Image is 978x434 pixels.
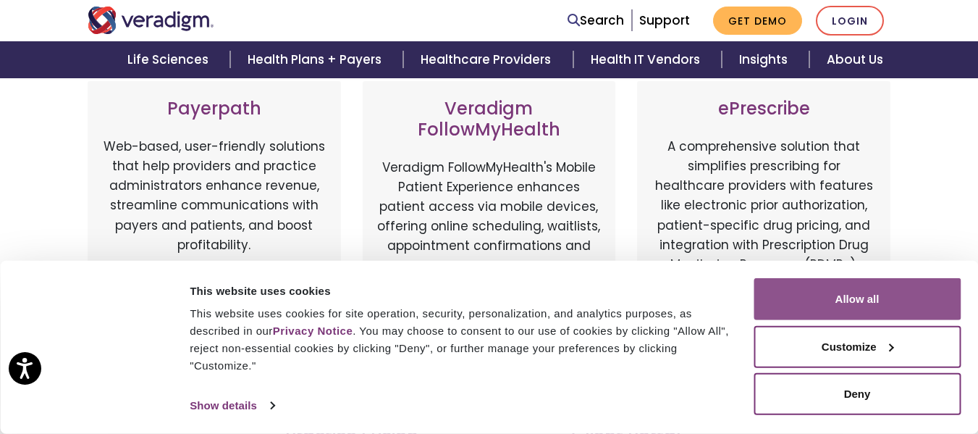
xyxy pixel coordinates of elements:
[273,325,353,337] a: Privacy Notice
[722,41,809,78] a: Insights
[754,278,961,320] button: Allow all
[652,137,876,329] p: A comprehensive solution that simplifies prescribing for healthcare providers with features like ...
[102,99,326,120] h3: Payerpath
[230,41,403,78] a: Health Plans + Payers
[809,41,901,78] a: About Us
[190,282,737,299] div: This website uses cookies
[102,137,326,329] p: Web-based, user-friendly solutions that help providers and practice administrators enhance revenu...
[377,158,602,316] p: Veradigm FollowMyHealth's Mobile Patient Experience enhances patient access via mobile devices, o...
[573,41,722,78] a: Health IT Vendors
[639,12,690,29] a: Support
[754,373,961,415] button: Deny
[190,305,737,375] div: This website uses cookies for site operation, security, personalization, and analytics purposes, ...
[568,11,624,30] a: Search
[816,6,884,36] a: Login
[110,41,230,78] a: Life Sciences
[713,7,802,35] a: Get Demo
[377,99,602,141] h3: Veradigm FollowMyHealth
[652,99,876,120] h3: ePrescribe
[88,7,214,34] img: Veradigm logo
[190,395,274,417] a: Show details
[754,325,961,367] button: Customize
[403,41,573,78] a: Healthcare Providers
